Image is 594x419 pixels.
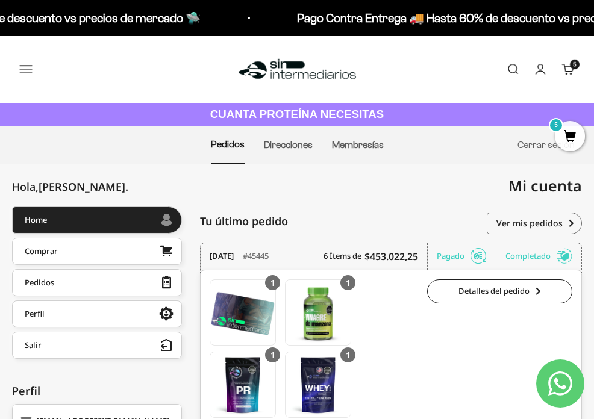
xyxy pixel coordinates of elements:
a: Proteína Whey - Vainilla - Vainilla / 2 libras (910g) [285,352,351,418]
a: Pedidos [12,269,182,296]
a: Gomas con Vinagre de Manzana [285,279,351,346]
a: Comprar [12,238,182,265]
a: Cerrar sesión [517,140,575,150]
span: Tu último pedido [200,213,288,229]
img: Translation missing: es.Gomas con Vinagre de Manzana [286,280,351,345]
span: . [125,179,128,194]
div: Pagado [437,243,496,270]
div: Completado [505,243,572,270]
a: Detalles del pedido [427,279,572,303]
span: 5 [574,61,577,67]
a: PR - Mezcla Energizante [210,352,276,418]
time: [DATE] [210,250,234,262]
img: Translation missing: es.PR - Mezcla Energizante [210,352,275,417]
div: Perfil [25,309,45,318]
a: 5 [555,131,585,144]
div: Comprar [25,247,58,255]
div: Home [25,216,47,224]
button: Salir [12,332,182,359]
a: Home [12,206,182,234]
div: Hola, [12,179,128,194]
div: 6 Ítems de [324,243,428,270]
a: Direcciones [264,140,313,150]
b: $453.022,25 [364,249,418,264]
a: Membresías [332,140,384,150]
a: Membresía Anual [210,279,276,346]
div: Perfil [12,383,182,399]
div: 1 [265,347,280,362]
a: Pedidos [211,139,245,149]
img: Translation missing: es.Proteína Whey - Vainilla - Vainilla / 2 libras (910g) [286,352,351,417]
mark: 5 [549,118,563,132]
div: Salir [25,341,42,349]
div: 1 [340,347,355,362]
span: Mi cuenta [508,175,582,196]
a: Ver mis pedidos [487,213,582,234]
div: 1 [340,275,355,290]
div: #45445 [243,243,269,270]
strong: CUANTA PROTEÍNA NECESITAS [210,108,384,120]
img: Translation missing: es.Membresía Anual [210,280,275,345]
div: Pedidos [25,278,54,287]
a: Perfil [12,300,182,327]
span: [PERSON_NAME] [39,179,128,194]
div: 1 [265,275,280,290]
